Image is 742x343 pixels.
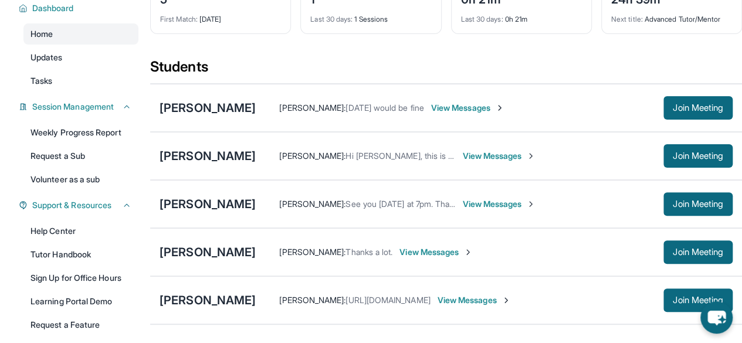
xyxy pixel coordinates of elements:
[663,240,733,264] button: Join Meeting
[23,220,138,242] a: Help Center
[23,314,138,335] a: Request a Feature
[160,15,198,23] span: First Match :
[673,104,723,111] span: Join Meeting
[150,57,742,83] div: Students
[160,292,256,308] div: [PERSON_NAME]
[345,103,423,113] span: [DATE] would be fine
[399,246,473,258] span: View Messages
[28,199,131,211] button: Support & Resources
[495,103,504,113] img: Chevron-Right
[461,15,503,23] span: Last 30 days :
[663,144,733,168] button: Join Meeting
[160,8,281,24] div: [DATE]
[502,296,511,305] img: Chevron-Right
[279,151,345,161] span: [PERSON_NAME] :
[31,28,53,40] span: Home
[279,295,345,305] span: [PERSON_NAME] :
[700,301,733,334] button: chat-button
[611,15,643,23] span: Next title :
[310,15,353,23] span: Last 30 days :
[461,8,582,24] div: 0h 21m
[160,148,256,164] div: [PERSON_NAME]
[279,199,345,209] span: [PERSON_NAME] :
[28,2,131,14] button: Dashboard
[160,100,256,116] div: [PERSON_NAME]
[31,75,52,87] span: Tasks
[23,267,138,288] a: Sign Up for Office Hours
[663,192,733,216] button: Join Meeting
[345,199,474,209] span: See you [DATE] at 7pm. Thank you
[23,169,138,190] a: Volunteer as a sub
[279,103,345,113] span: [PERSON_NAME] :
[673,249,723,256] span: Join Meeting
[23,47,138,68] a: Updates
[160,196,256,212] div: [PERSON_NAME]
[663,288,733,312] button: Join Meeting
[673,201,723,208] span: Join Meeting
[32,2,74,14] span: Dashboard
[526,151,536,161] img: Chevron-Right
[431,102,504,114] span: View Messages
[32,101,114,113] span: Session Management
[23,70,138,91] a: Tasks
[28,101,131,113] button: Session Management
[345,295,430,305] span: [URL][DOMAIN_NAME]
[526,199,536,209] img: Chevron-Right
[23,122,138,143] a: Weekly Progress Report
[611,8,732,24] div: Advanced Tutor/Mentor
[673,152,723,159] span: Join Meeting
[663,96,733,120] button: Join Meeting
[160,244,256,260] div: [PERSON_NAME]
[462,150,536,162] span: View Messages
[23,145,138,167] a: Request a Sub
[23,291,138,312] a: Learning Portal Demo
[345,247,392,257] span: Thanks a lot.
[673,297,723,304] span: Join Meeting
[463,247,473,257] img: Chevron-Right
[310,8,431,24] div: 1 Sessions
[438,294,511,306] span: View Messages
[23,23,138,45] a: Home
[32,199,111,211] span: Support & Resources
[279,247,345,257] span: [PERSON_NAME] :
[23,244,138,265] a: Tutor Handbook
[462,198,536,210] span: View Messages
[31,52,63,63] span: Updates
